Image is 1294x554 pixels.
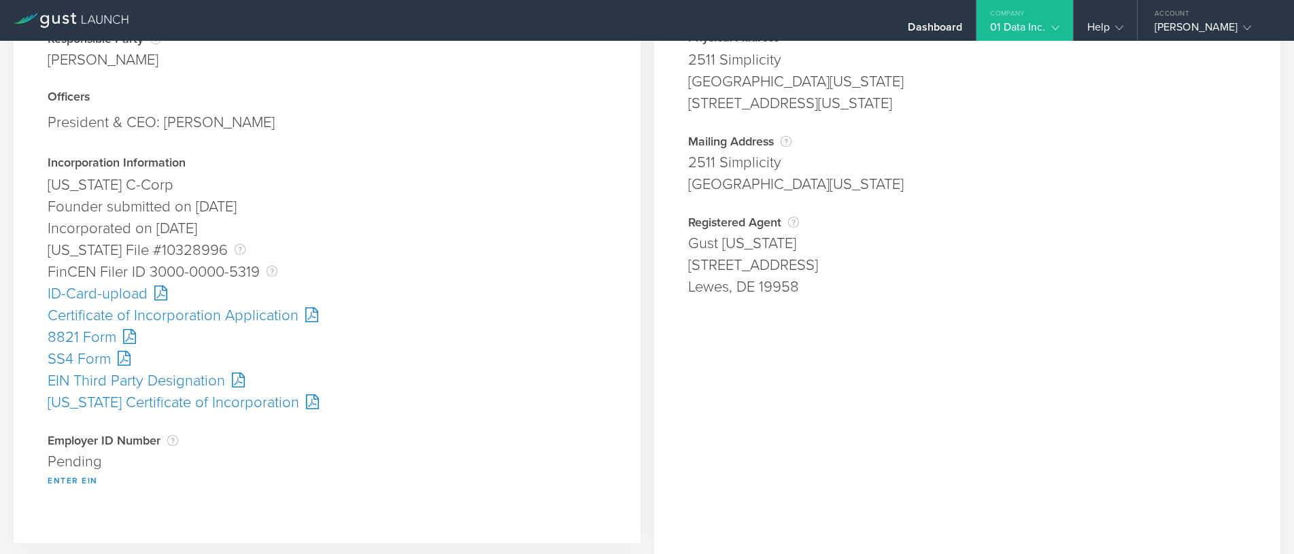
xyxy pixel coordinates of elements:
[688,276,1247,298] div: Lewes, DE 19958
[48,91,607,105] div: Officers
[48,472,98,489] button: Enter EIN
[48,174,607,196] div: [US_STATE] C-Corp
[48,370,607,392] div: EIN Third Party Designation
[48,305,607,326] div: Certificate of Incorporation Application
[48,326,607,348] div: 8821 Form
[48,32,161,46] div: Responsible Party
[688,152,1247,173] div: 2511 Simplicity
[1155,20,1270,41] div: [PERSON_NAME]
[1226,489,1294,554] iframe: Chat Widget
[48,218,607,239] div: Incorporated on [DATE]
[48,451,607,472] div: Pending
[688,92,1247,114] div: [STREET_ADDRESS][US_STATE]
[990,20,1059,41] div: 01 Data Inc.
[48,348,607,370] div: SS4 Form
[688,215,1247,229] div: Registered Agent
[688,254,1247,276] div: [STREET_ADDRESS]
[48,261,607,283] div: FinCEN Filer ID 3000-0000-5319
[1087,20,1123,41] div: Help
[48,108,607,137] div: President & CEO: [PERSON_NAME]
[48,196,607,218] div: Founder submitted on [DATE]
[48,392,607,413] div: [US_STATE] Certificate of Incorporation
[48,157,607,171] div: Incorporation Information
[908,20,962,41] div: Dashboard
[48,239,607,261] div: [US_STATE] File #10328996
[688,135,1247,148] div: Mailing Address
[688,173,1247,195] div: [GEOGRAPHIC_DATA][US_STATE]
[688,49,1247,71] div: 2511 Simplicity
[688,232,1247,254] div: Gust [US_STATE]
[48,283,607,305] div: ID-Card-upload
[48,434,607,447] div: Employer ID Number
[48,49,161,71] div: [PERSON_NAME]
[688,71,1247,92] div: [GEOGRAPHIC_DATA][US_STATE]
